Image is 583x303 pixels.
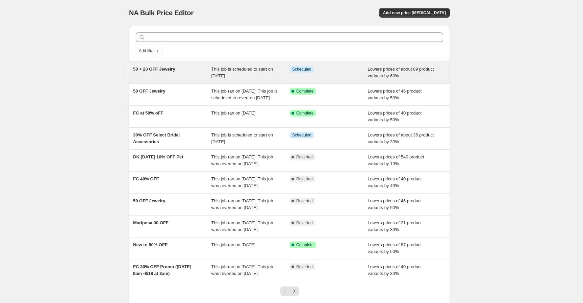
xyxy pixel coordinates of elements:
[368,89,422,100] span: Lowers prices of 46 product variants by 50%
[296,220,313,226] span: Reverted
[211,198,273,210] span: This job ran on [DATE]. This job was reverted on [DATE].
[368,264,422,276] span: Lowers prices of 40 product variants by 30%
[383,10,446,16] span: Add new price [MEDICAL_DATA]
[296,110,313,116] span: Complete
[280,286,299,296] nav: Pagination
[211,264,273,276] span: This job ran on [DATE]. This job was reverted on [DATE].
[296,89,313,94] span: Complete
[211,67,273,78] span: This job is scheduled to start on [DATE].
[296,154,313,160] span: Reverted
[296,242,313,248] span: Complete
[292,132,311,138] span: Scheduled
[368,154,424,166] span: Lowers prices of 540 product variants by 10%
[133,264,191,276] span: FC 30% OFF Promo ([DATE] 9am -8/18 at 3am)
[211,132,273,144] span: This job is scheduled to start on [DATE].
[379,8,450,18] button: Add new price [MEDICAL_DATA]
[368,110,422,122] span: Lowers prices of 40 product variants by 50%
[211,242,257,247] span: This job ran on [DATE].
[296,198,313,204] span: Reverted
[368,198,422,210] span: Lowers prices of 46 product variants by 50%
[136,47,163,55] button: Add filter
[211,154,273,166] span: This job ran on [DATE]. This job was reverted on [DATE].
[133,220,169,225] span: Mariposa 30 OFF
[133,132,180,144] span: 30% OFF Select Bridal Accessories
[296,264,313,270] span: Reverted
[133,242,168,247] span: New to 50% OFF
[368,176,422,188] span: Lowers prices of 40 product variants by 40%
[292,67,311,72] span: Scheduled
[289,286,299,296] button: Next
[211,110,257,116] span: This job ran on [DATE].
[133,89,165,94] span: 50 OFF Jewelry
[211,220,273,232] span: This job ran on [DATE]. This job was reverted on [DATE].
[368,242,422,254] span: Lowers prices of 87 product variants by 50%
[211,176,273,188] span: This job ran on [DATE]. This job was reverted on [DATE].
[133,154,183,159] span: DK [DATE] 10% OFF Pet
[368,132,434,144] span: Lowers prices of about 36 product variants by 30%
[133,110,163,116] span: FC at 50% oFF
[133,67,175,72] span: 50 + 20 OFF Jewelry
[129,9,194,17] span: NA Bulk Price Editor
[296,176,313,182] span: Reverted
[133,176,159,181] span: FC 40% OFF
[133,198,165,203] span: 50 OFF Jewelry
[211,89,278,100] span: This job ran on [DATE]. This job is scheduled to revert on [DATE].
[368,67,434,78] span: Lowers prices of about 89 product variants by 60%
[139,48,155,54] span: Add filter
[368,220,422,232] span: Lowers prices of 21 product variants by 30%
